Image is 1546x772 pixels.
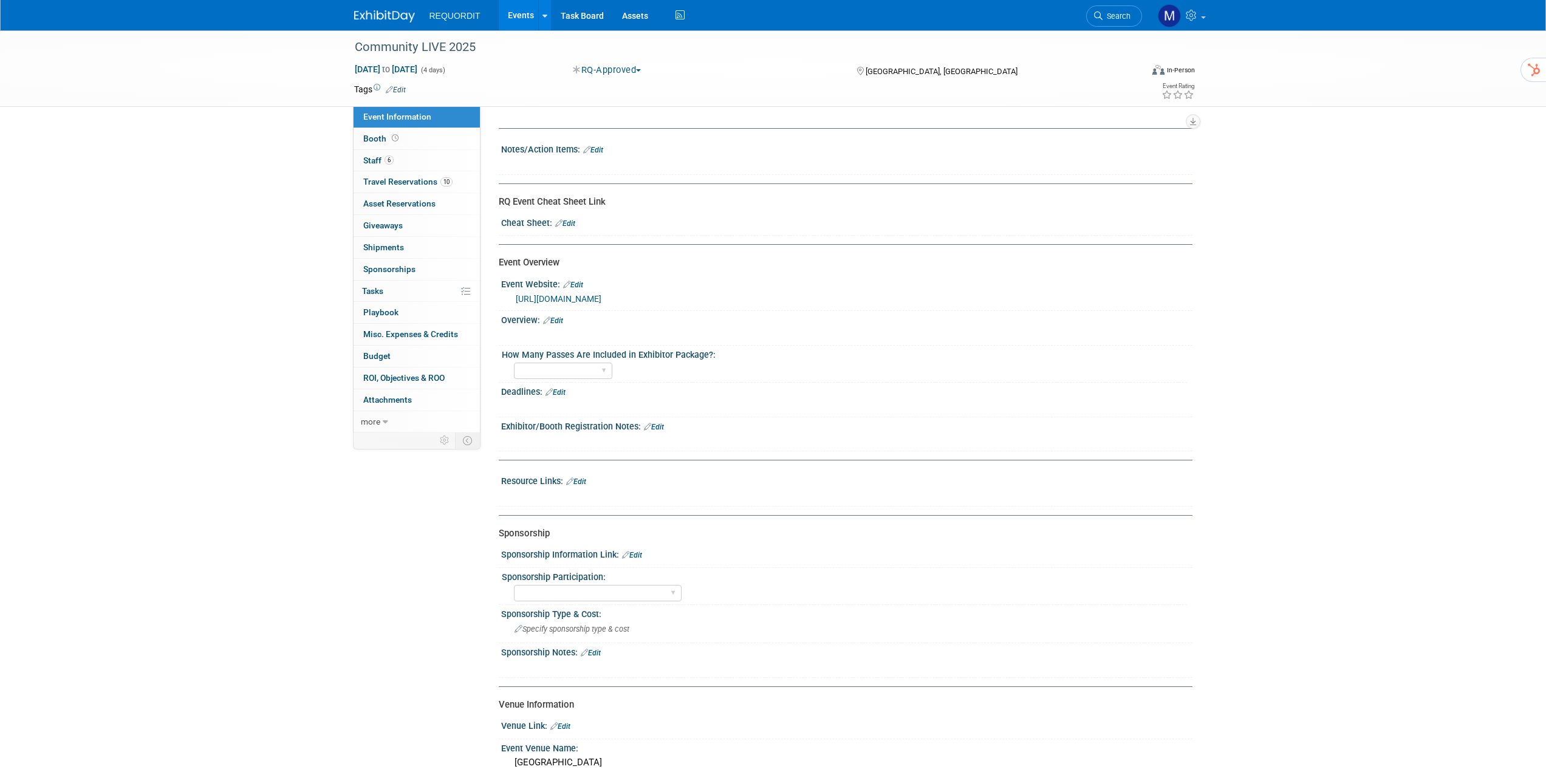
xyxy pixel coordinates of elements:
[501,383,1192,398] div: Deadlines:
[499,256,1183,269] div: Event Overview
[516,294,601,304] a: [URL][DOMAIN_NAME]
[515,624,629,634] span: Specify sponsorship type & cost
[501,472,1192,488] div: Resource Links:
[1103,12,1130,21] span: Search
[1070,63,1195,81] div: Event Format
[501,275,1192,291] div: Event Website:
[362,286,383,296] span: Tasks
[455,432,480,448] td: Toggle Event Tabs
[354,324,480,345] a: Misc. Expenses & Credits
[363,373,445,383] span: ROI, Objectives & ROO
[354,171,480,193] a: Travel Reservations10
[502,568,1187,583] div: Sponsorship Participation:
[501,643,1192,659] div: Sponsorship Notes:
[499,527,1183,540] div: Sponsorship
[354,237,480,258] a: Shipments
[354,259,480,280] a: Sponsorships
[1161,83,1194,89] div: Event Rating
[440,177,453,186] span: 10
[563,281,583,289] a: Edit
[354,193,480,214] a: Asset Reservations
[354,346,480,367] a: Budget
[354,83,406,95] td: Tags
[546,388,566,397] a: Edit
[363,329,458,339] span: Misc. Expenses & Credits
[361,417,380,426] span: more
[363,177,453,186] span: Travel Reservations
[501,717,1192,733] div: Venue Link:
[501,739,1192,754] div: Event Venue Name:
[363,220,403,230] span: Giveaways
[420,66,445,74] span: (4 days)
[354,411,480,432] a: more
[1158,4,1181,27] img: Mariana Basto
[354,150,480,171] a: Staff6
[363,199,436,208] span: Asset Reservations
[380,64,392,74] span: to
[622,551,642,559] a: Edit
[550,722,570,731] a: Edit
[510,753,1183,772] div: [GEOGRAPHIC_DATA]
[363,112,431,121] span: Event Information
[555,219,575,228] a: Edit
[501,140,1192,156] div: Notes/Action Items:
[1086,5,1142,27] a: Search
[385,155,394,165] span: 6
[501,311,1192,327] div: Overview:
[543,316,563,325] a: Edit
[566,477,586,486] a: Edit
[583,146,603,154] a: Edit
[501,545,1192,561] div: Sponsorship Information Link:
[502,346,1187,361] div: How Many Passes Are Included in Exhibitor Package?:
[644,423,664,431] a: Edit
[354,281,480,302] a: Tasks
[434,432,456,448] td: Personalize Event Tab Strip
[499,699,1183,711] div: Venue Information
[354,302,480,323] a: Playbook
[354,10,415,22] img: ExhibitDay
[351,36,1124,58] div: Community LIVE 2025
[363,351,391,361] span: Budget
[363,264,416,274] span: Sponsorships
[501,214,1192,230] div: Cheat Sheet:
[501,417,1192,433] div: Exhibitor/Booth Registration Notes:
[354,128,480,149] a: Booth
[363,155,394,165] span: Staff
[866,67,1018,76] span: [GEOGRAPHIC_DATA], [GEOGRAPHIC_DATA]
[569,64,646,77] button: RQ-Approved
[581,649,601,657] a: Edit
[1152,65,1165,75] img: Format-Inperson.png
[363,307,398,317] span: Playbook
[354,389,480,411] a: Attachments
[363,242,404,252] span: Shipments
[354,215,480,236] a: Giveaways
[354,64,418,75] span: [DATE] [DATE]
[389,134,401,143] span: Booth not reserved yet
[499,196,1183,208] div: RQ Event Cheat Sheet Link
[354,106,480,128] a: Event Information
[363,134,401,143] span: Booth
[1166,66,1195,75] div: In-Person
[386,86,406,94] a: Edit
[354,367,480,389] a: ROI, Objectives & ROO
[501,605,1192,620] div: Sponsorship Type & Cost:
[429,11,481,21] span: REQUORDIT
[363,395,412,405] span: Attachments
